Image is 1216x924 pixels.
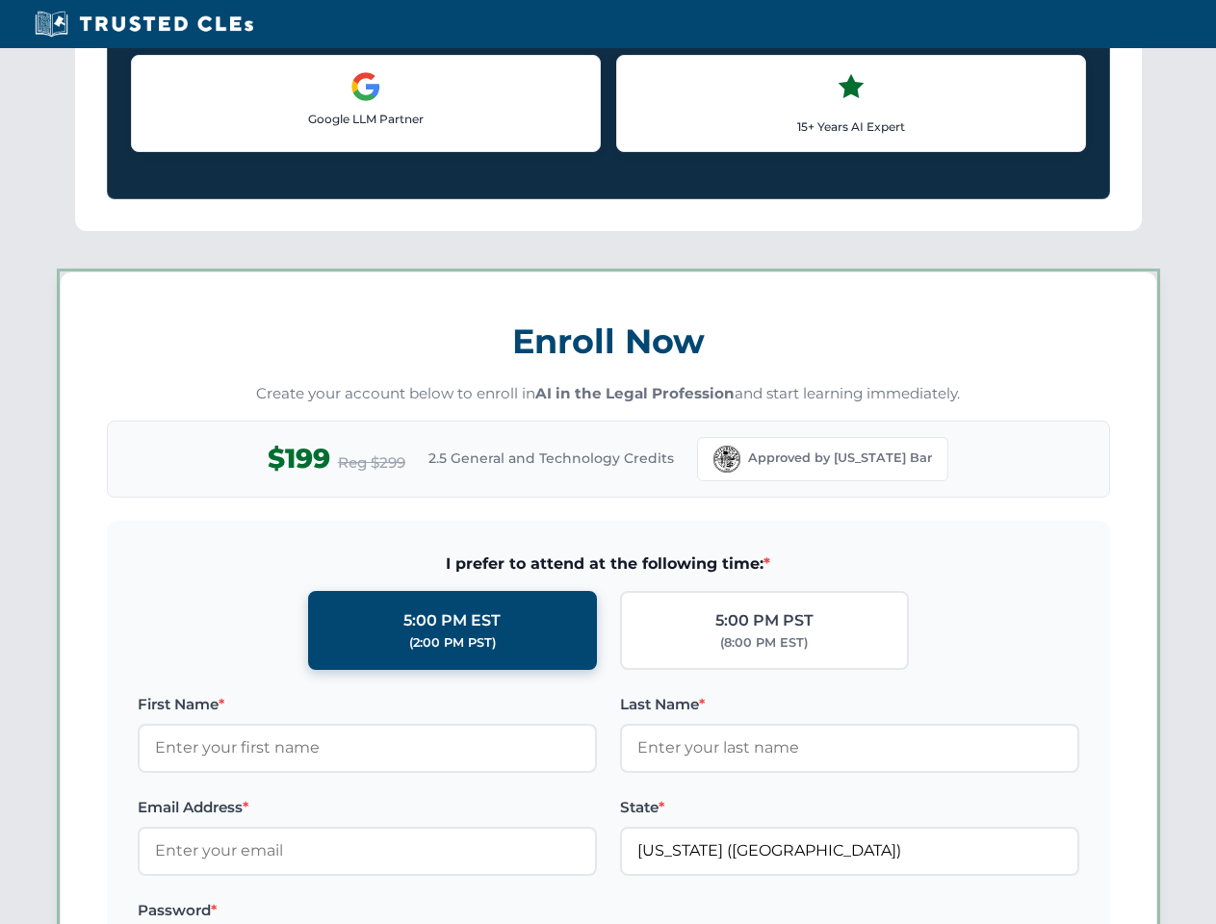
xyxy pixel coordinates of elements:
span: $199 [268,437,330,480]
input: Florida (FL) [620,827,1079,875]
input: Enter your first name [138,724,597,772]
div: (2:00 PM PST) [409,633,496,653]
label: Password [138,899,597,922]
img: Florida Bar [713,446,740,473]
div: 5:00 PM EST [403,608,501,633]
span: Approved by [US_STATE] Bar [748,449,932,468]
span: I prefer to attend at the following time: [138,552,1079,577]
img: Trusted CLEs [29,10,259,38]
p: Create your account below to enroll in and start learning immediately. [107,383,1110,405]
label: Email Address [138,796,597,819]
div: (8:00 PM EST) [720,633,808,653]
label: Last Name [620,693,1079,716]
p: 15+ Years AI Expert [633,117,1070,136]
input: Enter your email [138,827,597,875]
div: 5:00 PM PST [715,608,814,633]
label: State [620,796,1079,819]
label: First Name [138,693,597,716]
p: Google LLM Partner [147,110,584,128]
input: Enter your last name [620,724,1079,772]
strong: AI in the Legal Profession [535,384,735,402]
span: Reg $299 [338,451,405,475]
span: 2.5 General and Technology Credits [428,448,674,469]
img: Google [350,71,381,102]
h3: Enroll Now [107,311,1110,372]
